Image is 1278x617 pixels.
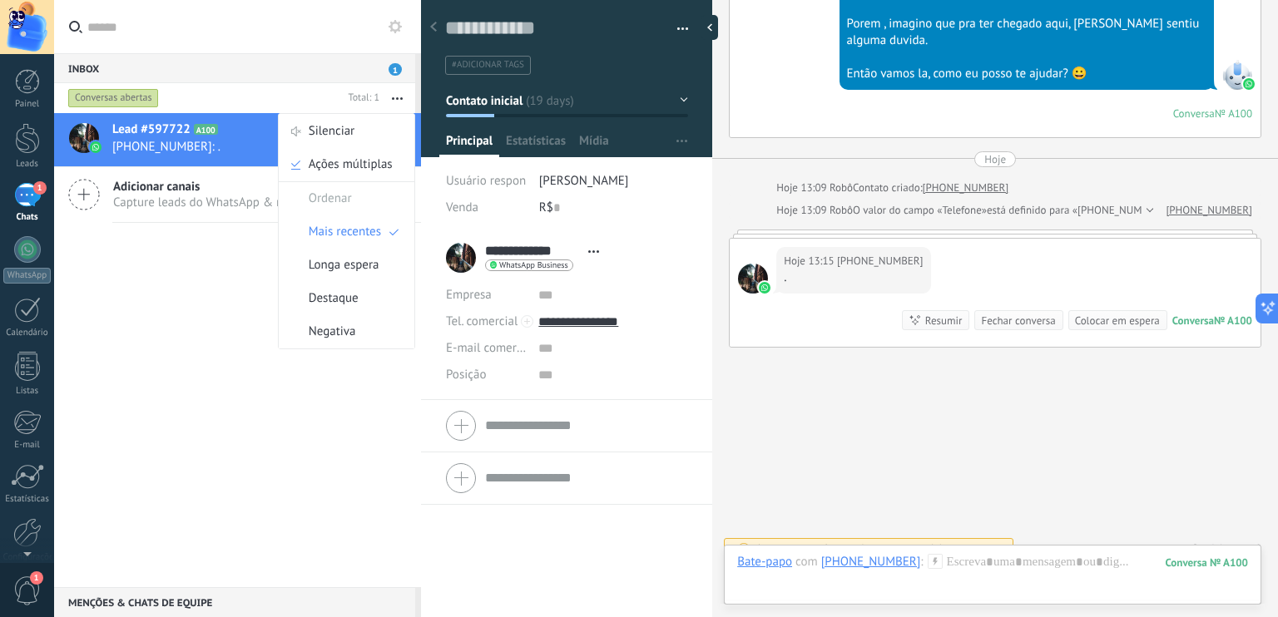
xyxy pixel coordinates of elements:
[446,368,486,381] span: Posição
[30,571,43,585] span: 1
[68,88,159,108] div: Conversas abertas
[759,282,770,294] img: waba.svg
[54,587,415,617] div: Menções & Chats de equipe
[853,180,923,196] div: Contato criado:
[925,313,963,328] div: Resumir
[3,440,52,451] div: E-mail
[3,159,52,170] div: Leads
[446,308,518,335] button: Tel. comercial
[3,99,52,110] div: Painel
[194,124,218,135] span: A100
[701,15,718,40] div: ocultar
[1243,78,1255,90] img: waba.svg
[506,133,566,157] span: Estatísticas
[113,195,305,210] span: Capture leads do WhatsApp & mais!
[112,121,191,138] span: Lead #597722
[452,59,524,71] span: #adicionar tags
[309,249,379,282] span: Longa espera
[446,133,493,157] span: Principal
[1214,313,1252,328] div: № A100
[379,83,415,113] button: Mais
[90,141,102,153] img: waba.svg
[795,554,818,570] span: com
[112,139,377,155] span: [PHONE_NUMBER]: .
[446,335,526,362] button: E-mail comercial
[784,269,923,286] div: .
[446,200,478,215] span: Venda
[853,202,987,219] span: O valor do campo «Telefone»
[1173,106,1215,121] div: Conversa
[1256,541,1261,555] span: 0
[342,90,379,106] div: Total: 1
[1075,313,1160,328] div: Colocar em espera
[1166,555,1248,570] div: 100
[847,16,1206,49] div: Porem , imagino que pra ter chegado aqui, [PERSON_NAME] sentiu alguma duvida.
[1172,313,1214,328] div: Conversa
[539,195,688,221] div: R$
[738,264,768,294] span: +557182154516
[54,53,415,83] div: Inbox
[309,115,355,148] span: Silenciar
[3,328,52,338] div: Calendário
[446,168,527,195] div: Usuário responsável
[1166,202,1252,219] a: [PHONE_NUMBER]
[446,282,526,308] div: Empresa
[499,261,568,269] span: WhatsApp Business
[389,63,402,76] span: 1
[776,180,830,196] div: Hoje 13:09
[309,215,381,249] span: Mais recentes
[1193,541,1261,555] a: Participantes:0
[309,315,356,348] span: Negativa
[830,203,853,217] span: Robô
[776,202,830,219] div: Hoje 13:09
[446,362,526,388] div: Posição
[446,313,518,329] span: Tel. comercial
[3,494,52,505] div: Estatísticas
[847,66,1206,82] div: Então vamos la, como eu posso te ajudar? 😀
[923,180,1009,196] a: [PHONE_NUMBER]
[3,386,52,397] div: Listas
[830,180,853,195] span: Robô
[984,151,1006,167] div: Hoje
[33,181,47,195] span: 1
[446,195,527,221] div: Venda
[446,340,535,356] span: E-mail comercial
[837,253,924,269] span: +557182154516
[1222,60,1252,90] span: WhatsApp Business
[1215,106,1252,121] div: № A100
[309,182,352,215] span: Ordenar
[3,268,51,284] div: WhatsApp
[54,113,421,166] a: Lead #597722 A100 Hoje 13:15 [PHONE_NUMBER]: .
[920,541,999,555] span: adicionando uma
[446,173,553,189] span: Usuário responsável
[821,554,921,569] div: +557182154516
[539,173,629,189] span: [PERSON_NAME]
[784,253,837,269] div: Hoje 13:15
[987,202,1169,219] span: está definido para «[PHONE_NUMBER]»
[758,541,999,555] div: Nenhuma tarefa planejada, comece
[309,148,393,181] span: Ações múltiplas
[579,133,609,157] span: Mídia
[920,554,923,570] span: :
[3,212,52,223] div: Chats
[309,282,359,315] span: Destaque
[113,179,305,195] span: Adicionar canais
[981,313,1055,328] div: Fechar conversa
